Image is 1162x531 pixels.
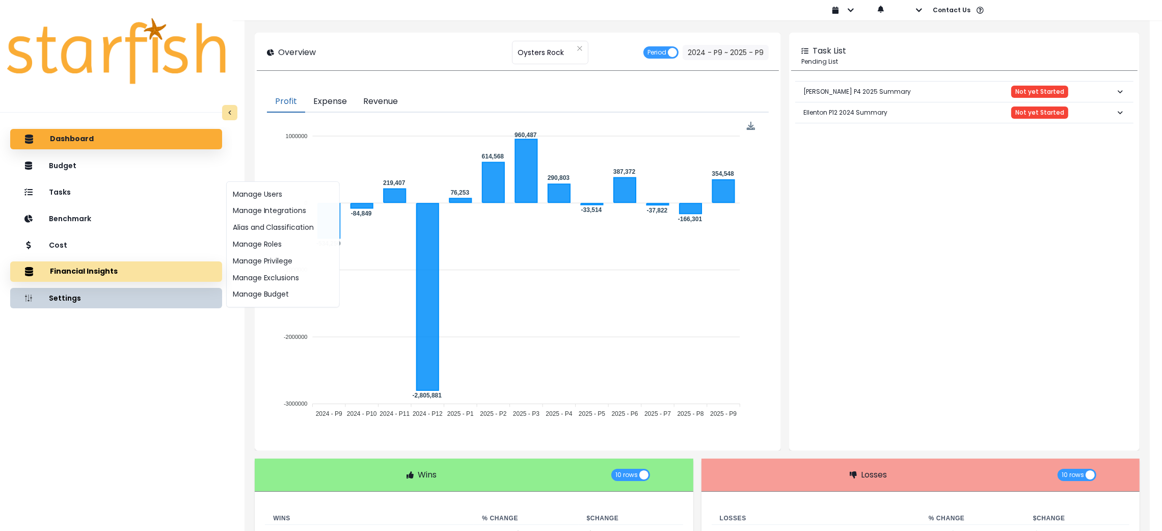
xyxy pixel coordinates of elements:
p: Losses [861,469,887,481]
p: Cost [49,241,67,250]
button: Profit [267,91,305,113]
p: Ellenton P12 2024 Summary [803,100,887,125]
tspan: 2025 - P2 [480,411,507,418]
span: Period [647,46,666,59]
button: Financial Insights [10,261,222,282]
p: Dashboard [50,135,94,144]
tspan: 2025 - P5 [579,411,605,418]
th: Losses [712,512,921,525]
span: 10 rows [615,469,638,481]
button: 2024 - P9 ~ 2025 - P9 [683,45,769,60]
th: $ Change [579,512,683,525]
tspan: 2025 - P6 [612,411,638,418]
p: Budget [49,162,76,170]
img: Download Profit [747,122,755,130]
p: Benchmark [49,215,91,223]
button: Tasks [10,182,222,202]
tspan: 2024 - P10 [347,411,377,418]
tspan: 2024 - P12 [413,411,443,418]
span: Not yet Started [1015,109,1064,116]
button: Budget [10,155,222,176]
tspan: -2000000 [284,334,308,340]
tspan: 2025 - P7 [644,411,671,418]
tspan: 2025 - P1 [447,411,474,418]
button: Cost [10,235,222,255]
button: Revenue [355,91,406,113]
button: Manage Integrations [227,203,339,220]
tspan: 2025 - P8 [678,411,704,418]
p: Overview [278,46,316,59]
button: Benchmark [10,208,222,229]
tspan: 2024 - P9 [316,411,342,418]
p: [PERSON_NAME] P4 2025 Summary [803,79,911,104]
button: Settings [10,288,222,308]
tspan: 2024 - P11 [380,411,410,418]
tspan: 2025 - P9 [710,411,737,418]
th: Wins [265,512,474,525]
button: Clear [577,43,583,54]
button: Manage Exclusions [227,270,339,286]
th: % Change [921,512,1025,525]
button: Manage Roles [227,236,339,253]
button: Manage Budget [227,286,339,303]
button: Dashboard [10,129,222,149]
tspan: 2025 - P3 [513,411,539,418]
button: Alias and Classification [227,220,339,236]
tspan: 2025 - P4 [546,411,573,418]
svg: close [577,45,583,51]
span: 10 rows [1062,469,1084,481]
p: Tasks [49,188,71,197]
th: $ Change [1025,512,1129,525]
div: Menu [747,122,755,130]
p: Task List [813,45,846,57]
button: Manage Privilege [227,253,339,270]
button: Expense [305,91,355,113]
p: Wins [418,469,437,481]
p: Pending List [801,57,1127,66]
button: [PERSON_NAME] P4 2025 SummaryNot yet Started [795,82,1133,102]
span: Not yet Started [1015,88,1064,95]
th: % Change [474,512,578,525]
tspan: 1000000 [286,133,308,139]
span: Oysters Rock [518,42,564,63]
tspan: -3000000 [284,401,308,407]
button: Manage Users [227,186,339,203]
button: Ellenton P12 2024 SummaryNot yet Started [795,102,1133,123]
